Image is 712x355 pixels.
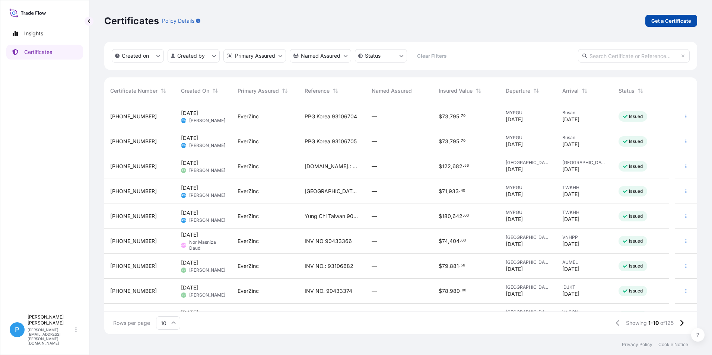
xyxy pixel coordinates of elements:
[460,115,461,117] span: .
[562,240,579,248] span: [DATE]
[28,327,74,345] p: [PERSON_NAME][EMAIL_ADDRESS][PERSON_NAME][DOMAIN_NAME]
[110,287,157,295] span: [PHONE_NUMBER]
[181,109,198,117] span: [DATE]
[658,342,688,348] a: Cookie Notice
[372,188,377,195] span: —
[562,210,607,215] span: TWKHH
[181,259,198,266] span: [DATE]
[189,217,225,223] span: [PERSON_NAME]
[365,52,381,60] p: Status
[439,263,442,269] span: $
[626,319,647,327] span: Showing
[506,290,523,298] span: [DATE]
[182,291,185,299] span: FR
[506,185,550,191] span: MYPGU
[449,239,460,244] span: 404
[181,134,198,142] span: [DATE]
[6,45,83,60] a: Certificates
[301,52,340,60] p: Named Assured
[305,138,357,145] span: PPG Korea 93106705
[442,263,448,269] span: 79
[235,52,275,60] p: Primary Assured
[506,110,550,116] span: MYPGU
[462,289,466,292] span: 00
[439,164,442,169] span: $
[448,239,449,244] span: ,
[450,114,459,119] span: 795
[461,264,465,267] span: 56
[168,49,220,63] button: createdBy Filter options
[439,239,442,244] span: $
[460,140,461,142] span: .
[331,86,340,95] button: Sort
[181,209,198,217] span: [DATE]
[280,86,289,95] button: Sort
[578,49,690,63] input: Search Certificate or Reference...
[181,284,198,291] span: [DATE]
[104,15,159,27] p: Certificates
[506,309,550,315] span: [GEOGRAPHIC_DATA]
[182,266,185,274] span: FR
[629,138,643,144] p: Issued
[506,166,523,173] span: [DATE]
[110,237,157,245] span: [PHONE_NUMBER]
[506,210,550,215] span: MYPGU
[372,87,412,95] span: Named Assured
[162,17,194,25] p: Policy Details
[449,189,459,194] span: 933
[110,188,157,195] span: [PHONE_NUMBER]
[460,289,461,292] span: .
[305,113,357,120] span: PPG Korea 93106704
[439,189,442,194] span: $
[506,191,523,198] span: [DATE]
[461,115,465,117] span: 70
[442,114,448,119] span: 73
[180,242,187,249] span: NMD
[372,262,377,270] span: —
[506,116,523,123] span: [DATE]
[305,262,353,270] span: INV NO.: 93106682
[463,164,464,167] span: .
[562,135,607,141] span: Busan
[181,142,186,149] span: PW
[562,166,579,173] span: [DATE]
[442,139,448,144] span: 73
[461,140,465,142] span: 70
[447,189,449,194] span: ,
[460,239,461,242] span: .
[506,215,523,223] span: [DATE]
[506,265,523,273] span: [DATE]
[619,87,635,95] span: Status
[562,215,579,223] span: [DATE]
[562,259,607,265] span: AUMEL
[305,163,360,170] span: [DOMAIN_NAME].: 90433380
[651,17,691,25] p: Get a Certificate
[305,87,330,95] span: Reference
[506,240,523,248] span: [DATE]
[448,263,450,269] span: ,
[238,212,259,220] span: EverZinc
[451,214,452,219] span: ,
[562,116,579,123] span: [DATE]
[189,143,225,148] span: [PERSON_NAME]
[189,292,225,298] span: [PERSON_NAME]
[451,164,452,169] span: ,
[506,141,523,148] span: [DATE]
[113,319,150,327] span: Rows per page
[112,49,164,63] button: createdOn Filter options
[442,164,451,169] span: 122
[506,284,550,290] span: [GEOGRAPHIC_DATA]
[506,160,550,166] span: [GEOGRAPHIC_DATA]
[439,139,442,144] span: $
[562,234,607,240] span: VNHPP
[450,263,459,269] span: 881
[459,264,460,267] span: .
[110,87,158,95] span: Certificate Number
[629,113,643,119] p: Issued
[506,87,530,95] span: Departure
[629,188,643,194] p: Issued
[28,314,74,326] p: [PERSON_NAME] [PERSON_NAME]
[562,191,579,198] span: [DATE]
[189,192,225,198] span: [PERSON_NAME]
